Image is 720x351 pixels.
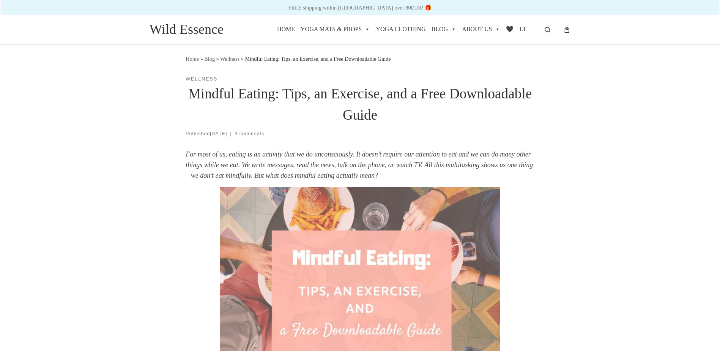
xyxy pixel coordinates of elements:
a: Wild Essence [150,19,224,40]
a: 3 comments [235,131,264,136]
span: » [216,56,219,62]
a: [DATE] [210,131,227,136]
a: Wellness [220,56,239,62]
span: | [230,131,232,136]
a: BLOG [432,20,457,39]
a: YOGA MATS & PROPS [301,20,370,39]
span: » [200,56,203,62]
span: » [241,56,244,62]
a: LT [519,20,526,39]
h1: Mindful Eating: Tips, an Exercise, and a Free Downloadable Guide [186,83,534,126]
a: ABOUT US [462,20,500,39]
a: Home [186,56,199,62]
a: HOME [277,20,295,39]
span: Published [186,131,235,136]
em: For most of us, eating is an activity that we do unconsciously. It doesn’t require our attention ... [186,150,533,179]
span: Wellness [186,76,217,82]
a: Wellness [186,75,217,83]
a: YOGA CLOTHING [376,20,425,39]
div: FREE shipping within [GEOGRAPHIC_DATA] over 80EUR! 🎁 [8,3,712,12]
a: Blog [204,56,215,62]
span: Mindful Eating: Tips, an Exercise, and a Free Downloadable Guide [245,56,391,62]
a: 🖤 [506,20,514,39]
